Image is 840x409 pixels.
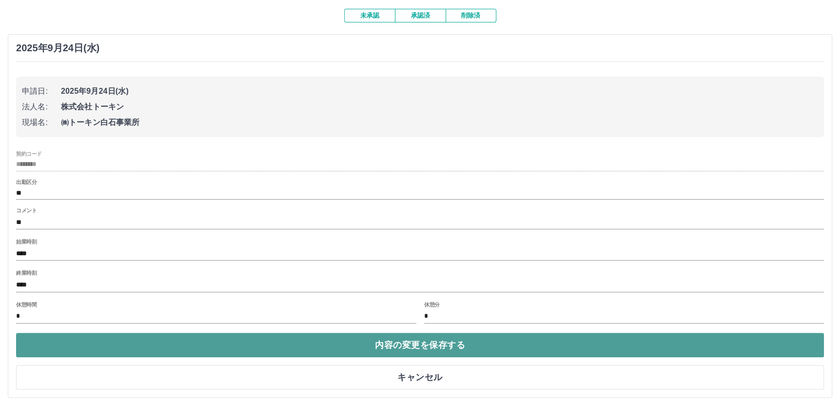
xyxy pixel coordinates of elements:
[16,269,37,277] label: 終業時刻
[61,101,818,113] span: 株式会社トーキン
[16,150,42,157] label: 契約コード
[16,333,824,357] button: 内容の変更を保存する
[395,9,446,22] button: 承認済
[16,42,99,54] h3: 2025年9月24日(水)
[16,179,37,186] label: 出勤区分
[344,9,395,22] button: 未承認
[16,365,824,389] button: キャンセル
[16,238,37,245] label: 始業時刻
[61,85,818,97] span: 2025年9月24日(水)
[61,117,818,128] span: ㈱トーキン白石事業所
[22,85,61,97] span: 申請日:
[22,101,61,113] span: 法人名:
[446,9,496,22] button: 削除済
[16,207,37,214] label: コメント
[16,301,37,308] label: 休憩時間
[22,117,61,128] span: 現場名:
[424,301,440,308] label: 休憩分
